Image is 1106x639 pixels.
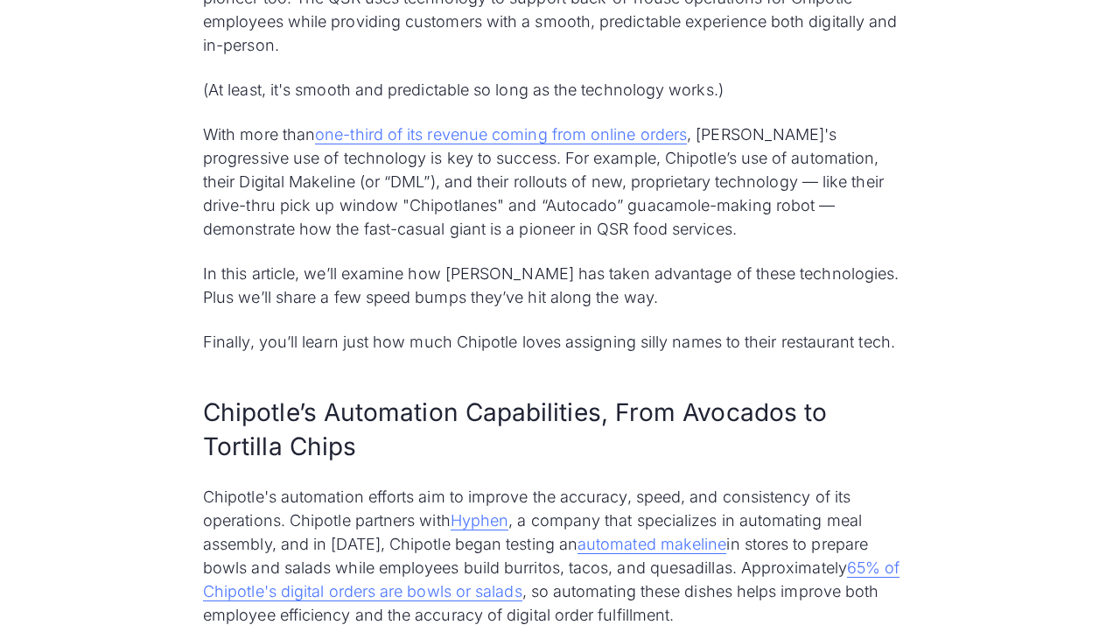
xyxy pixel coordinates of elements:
p: Finally, you’ll learn just how much Chipotle loves assigning silly names to their restaurant tech. [203,330,903,354]
a: automated makeline [577,535,726,554]
p: With more than , [PERSON_NAME]'s progressive use of technology is key to success. For example, Ch... [203,123,903,241]
h2: Chipotle’s Automation Capabilities, From Avocados to Tortilla Chips [203,396,903,464]
p: (At least, it's smooth and predictable so long as the technology works.) [203,78,903,102]
p: In this article, we’ll examine how [PERSON_NAME] has taken advantage of these technologies. Plus ... [203,262,903,309]
a: one-third of its revenue coming from online orders [315,125,687,144]
p: Chipotle's automation efforts aim to improve the accuracy, speed, and consistency of its operatio... [203,485,903,627]
a: Hyphen [451,511,508,530]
